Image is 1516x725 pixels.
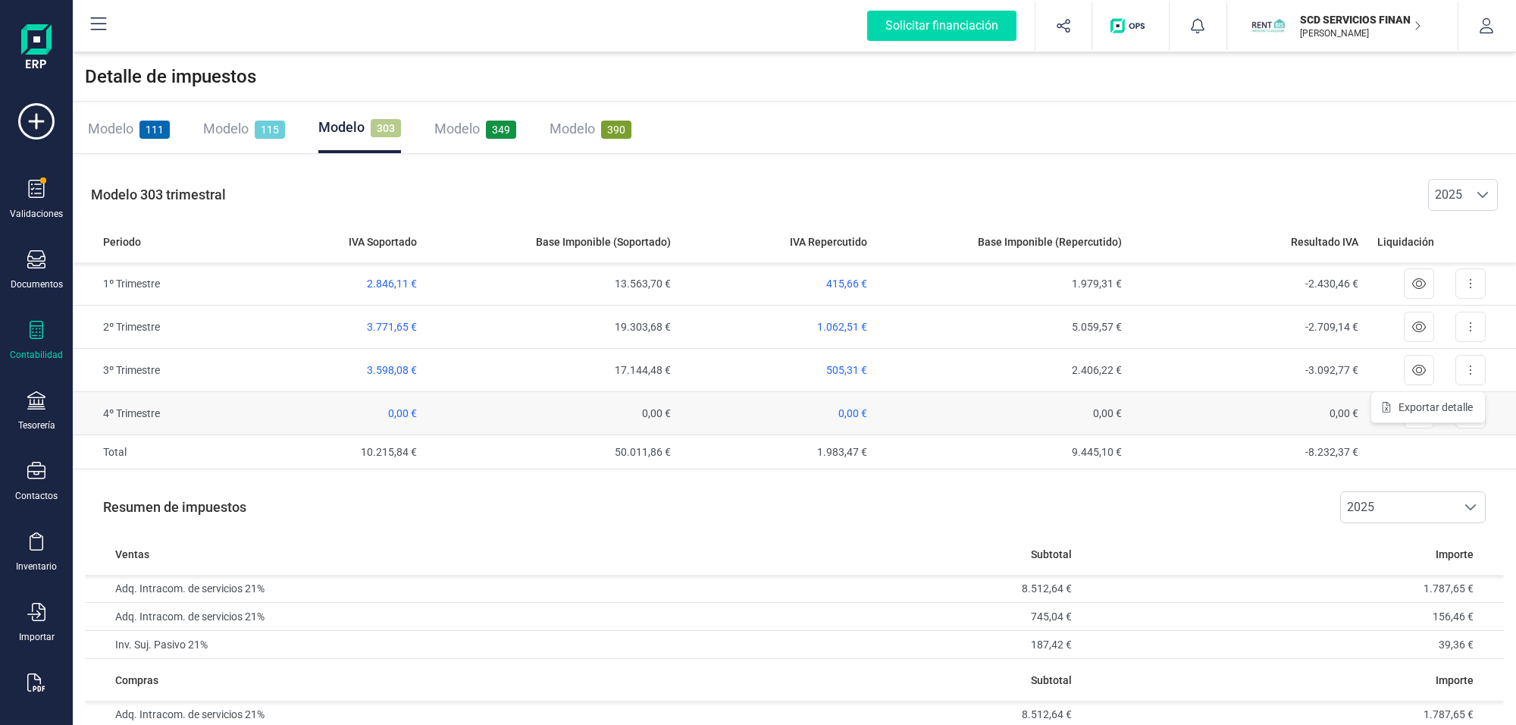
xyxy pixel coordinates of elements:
span: Importe [1436,547,1474,562]
span: Resultado IVA [1291,234,1358,250]
div: Inventario [16,560,57,573]
td: 745,04 € [653,603,1079,631]
td: 50.011,86 € [423,435,677,469]
p: [PERSON_NAME] [1300,27,1421,39]
span: 115 [255,121,285,139]
td: 0,00 € [423,392,677,435]
td: 3º Trimestre [73,349,214,392]
div: Detalle de impuestos [73,52,1516,102]
span: Periodo [103,234,141,250]
td: 19.303,68 € [423,306,677,349]
button: Logo de OPS [1101,2,1160,50]
td: 0,00 € [873,392,1128,435]
div: Contactos [15,490,58,502]
div: Solicitar financiación [867,11,1016,41]
span: Importe [1436,673,1474,688]
span: Compras [115,673,158,688]
div: Importar [19,631,55,643]
span: Modelo [550,121,595,137]
span: 415,66 € [826,278,867,290]
span: IVA Soportado [349,234,417,250]
td: 187,42 € [653,631,1079,659]
td: Total [73,435,214,469]
td: 4º Trimestre [73,392,214,435]
span: 2025 [1429,180,1468,210]
span: 3.771,65 € [367,321,417,333]
span: IVA Repercutido [790,234,867,250]
td: -2.709,14 € [1128,306,1364,349]
td: 13.563,70 € [423,262,677,306]
div: Contabilidad [10,349,63,361]
span: 10.215,84 € [361,446,417,458]
td: 2.406,22 € [873,349,1128,392]
div: Documentos [11,278,63,290]
span: 303 [371,119,401,137]
td: 39,36 € [1078,631,1504,659]
span: Base Imponible (Soportado) [536,234,671,250]
td: 1.979,31 € [873,262,1128,306]
p: Resumen de impuestos [85,482,246,533]
td: Adq. Intracom. de servicios 21% [85,603,653,631]
td: 0,00 € [1128,392,1364,435]
span: 505,31 € [826,364,867,376]
span: 1.062,51 € [817,321,867,333]
span: Modelo [88,121,133,137]
span: 0,00 € [388,407,417,419]
button: Exportar detalle [1371,392,1485,422]
p: Modelo 303 trimestral [73,169,226,221]
td: -8.232,37 € [1128,435,1364,469]
td: 9.445,10 € [873,435,1128,469]
span: 0,00 € [838,407,867,419]
span: Exportar detalle [1399,400,1473,415]
span: Subtotal [1031,673,1072,688]
td: 17.144,48 € [423,349,677,392]
button: SCSCD SERVICIOS FINANCIEROS SL[PERSON_NAME] [1245,2,1439,50]
span: 3.598,08 € [367,364,417,376]
div: Tesorería [18,419,55,432]
td: 1º Trimestre [73,262,214,306]
button: Solicitar financiación [849,2,1035,50]
td: 156,46 € [1078,603,1504,631]
img: SC [1251,9,1285,42]
p: SCD SERVICIOS FINANCIEROS SL [1300,12,1421,27]
span: 349 [486,121,516,139]
td: -2.430,46 € [1128,262,1364,306]
img: Logo de OPS [1110,18,1151,33]
div: Validaciones [10,208,63,220]
span: Modelo [434,121,480,137]
td: 5.059,57 € [873,306,1128,349]
span: 2.846,11 € [367,278,417,290]
span: 2025 [1341,492,1456,523]
td: -3.092,77 € [1128,349,1364,392]
td: Adq. Intracom. de servicios 21% [85,575,653,603]
span: Liquidación [1377,234,1434,250]
td: Inv. Suj. Pasivo 21% [85,631,653,659]
span: 390 [601,121,631,139]
td: 2º Trimestre [73,306,214,349]
span: 111 [139,121,170,139]
td: 1.787,65 € [1078,575,1504,603]
span: Ventas [115,547,149,562]
span: Modelo [318,119,365,135]
img: Logo Finanedi [21,24,52,73]
td: 8.512,64 € [653,575,1079,603]
span: Subtotal [1031,547,1072,562]
span: Modelo [203,121,249,137]
span: Base Imponible (Repercutido) [978,234,1122,250]
span: 1.983,47 € [817,446,867,458]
